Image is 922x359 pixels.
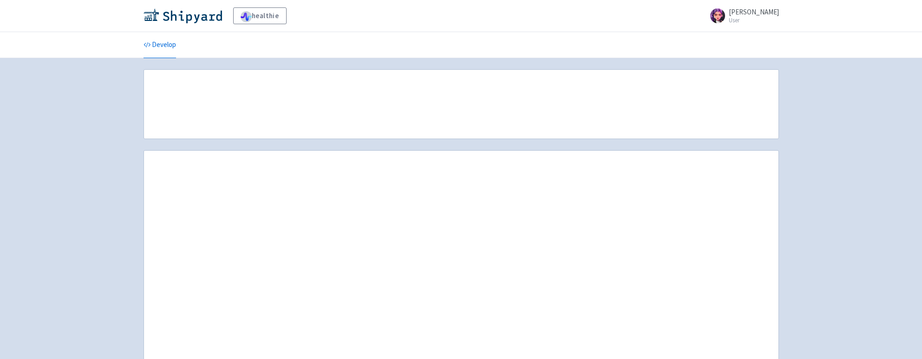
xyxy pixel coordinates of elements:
[144,32,176,58] a: Develop
[705,8,779,23] a: [PERSON_NAME] User
[729,7,779,16] span: [PERSON_NAME]
[144,8,222,23] img: Shipyard logo
[233,7,287,24] a: healthie
[729,17,779,23] small: User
